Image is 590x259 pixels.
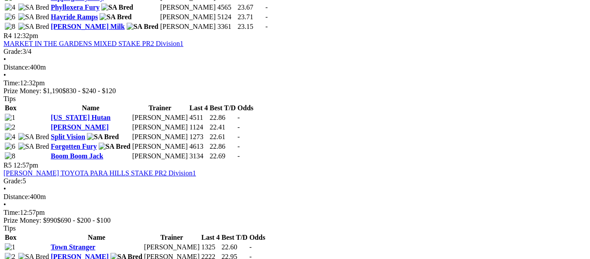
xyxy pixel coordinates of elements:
[209,104,236,112] th: Best T/D
[51,13,98,21] a: Hayride Ramps
[238,152,240,160] span: -
[237,3,264,12] td: 23.67
[3,193,30,200] span: Distance:
[160,13,216,21] td: [PERSON_NAME]
[189,133,208,141] td: 1273
[3,48,587,56] div: 3/4
[189,113,208,122] td: 4511
[18,23,49,31] img: SA Bred
[5,152,15,160] img: 8
[3,63,587,71] div: 400m
[18,143,49,150] img: SA Bred
[3,32,12,39] span: R4
[132,113,188,122] td: [PERSON_NAME]
[18,3,49,11] img: SA Bred
[217,3,236,12] td: 4565
[189,104,208,112] th: Last 4
[237,104,254,112] th: Odds
[209,113,236,122] td: 22.86
[238,123,240,131] span: -
[5,234,17,241] span: Box
[127,23,159,31] img: SA Bred
[160,22,216,31] td: [PERSON_NAME]
[132,123,188,132] td: [PERSON_NAME]
[3,79,587,87] div: 12:32pm
[237,13,264,21] td: 23.71
[3,201,6,208] span: •
[3,48,23,55] span: Grade:
[249,233,266,242] th: Odds
[3,161,12,169] span: R5
[209,142,236,151] td: 22.86
[189,142,208,151] td: 4613
[5,104,17,112] span: Box
[132,152,188,161] td: [PERSON_NAME]
[217,13,236,21] td: 5124
[160,3,216,12] td: [PERSON_NAME]
[3,185,6,192] span: •
[50,104,131,112] th: Name
[99,143,131,150] img: SA Bred
[132,142,188,151] td: [PERSON_NAME]
[189,152,208,161] td: 3134
[238,133,240,140] span: -
[3,79,20,87] span: Time:
[209,133,236,141] td: 22.61
[51,143,97,150] a: Forgotten Fury
[3,87,587,95] div: Prize Money: $1,190
[5,123,15,131] img: 2
[5,23,15,31] img: 8
[266,23,268,30] span: -
[51,123,108,131] a: [PERSON_NAME]
[249,243,252,251] span: -
[144,233,200,242] th: Trainer
[237,22,264,31] td: 23.15
[3,209,587,217] div: 12:57pm
[201,243,220,252] td: 1325
[3,193,587,201] div: 400m
[3,209,20,216] span: Time:
[3,63,30,71] span: Distance:
[189,123,208,132] td: 1124
[5,243,15,251] img: 1
[5,133,15,141] img: 4
[221,243,248,252] td: 22.60
[101,3,133,11] img: SA Bred
[5,143,15,150] img: 6
[51,23,124,30] a: [PERSON_NAME] Milk
[209,152,236,161] td: 22.69
[14,161,38,169] span: 12:57pm
[221,233,248,242] th: Best T/D
[201,233,220,242] th: Last 4
[3,217,587,224] div: Prize Money: $990
[5,114,15,122] img: 1
[144,243,200,252] td: [PERSON_NAME]
[51,152,103,160] a: Boom Boom Jack
[50,233,143,242] th: Name
[62,87,116,94] span: $830 - $240 - $120
[18,133,49,141] img: SA Bred
[3,56,6,63] span: •
[5,13,15,21] img: 6
[3,177,23,185] span: Grade:
[3,95,16,102] span: Tips
[51,114,110,121] a: [US_STATE] Hutan
[100,13,131,21] img: SA Bred
[266,13,268,21] span: -
[238,114,240,121] span: -
[57,217,111,224] span: $690 - $200 - $100
[3,177,587,185] div: 5
[132,133,188,141] td: [PERSON_NAME]
[3,71,6,79] span: •
[51,243,95,251] a: Town Stranger
[3,224,16,232] span: Tips
[51,3,100,11] a: Phylloxera Fury
[18,13,49,21] img: SA Bred
[3,40,183,47] a: MARKET IN THE GARDENS MIXED STAKE PR2 Division1
[209,123,236,132] td: 22.41
[132,104,188,112] th: Trainer
[87,133,119,141] img: SA Bred
[14,32,38,39] span: 12:32pm
[238,143,240,150] span: -
[51,133,85,140] a: Split Vision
